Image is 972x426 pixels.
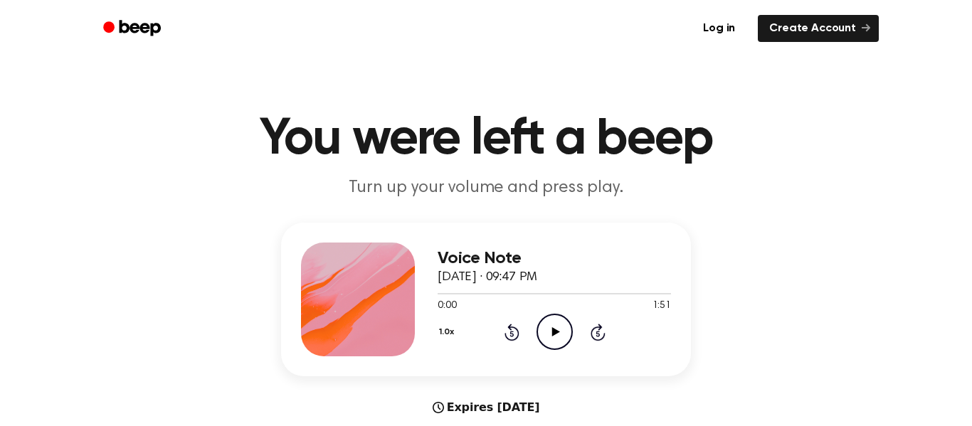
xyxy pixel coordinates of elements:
span: [DATE] · 09:47 PM [438,271,537,284]
span: 0:00 [438,299,456,314]
a: Beep [93,15,174,43]
p: Turn up your volume and press play. [213,176,759,200]
a: Log in [689,12,749,45]
h1: You were left a beep [122,114,850,165]
span: 1:51 [653,299,671,314]
div: Expires [DATE] [433,399,540,416]
button: 1.0x [438,320,459,344]
a: Create Account [758,15,879,42]
h3: Voice Note [438,249,671,268]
